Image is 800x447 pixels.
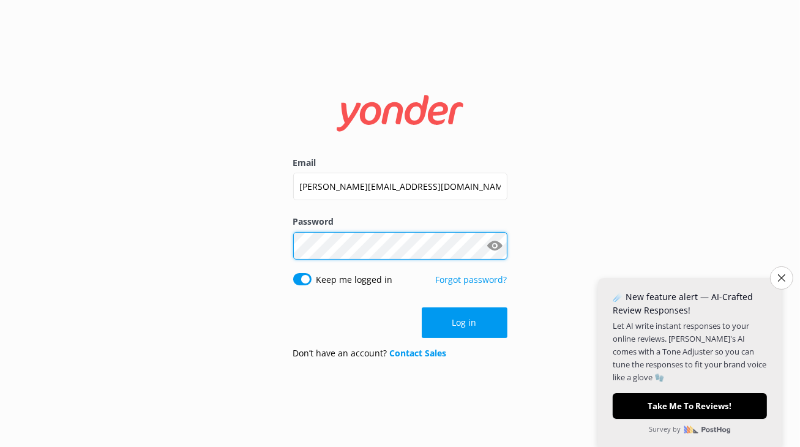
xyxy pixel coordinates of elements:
[293,215,507,228] label: Password
[316,273,393,287] label: Keep me logged in
[293,173,507,200] input: user@emailaddress.com
[390,347,447,359] a: Contact Sales
[483,233,507,258] button: Show password
[436,274,507,285] a: Forgot password?
[293,156,507,170] label: Email
[293,347,447,360] p: Don’t have an account?
[422,307,507,338] button: Log in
